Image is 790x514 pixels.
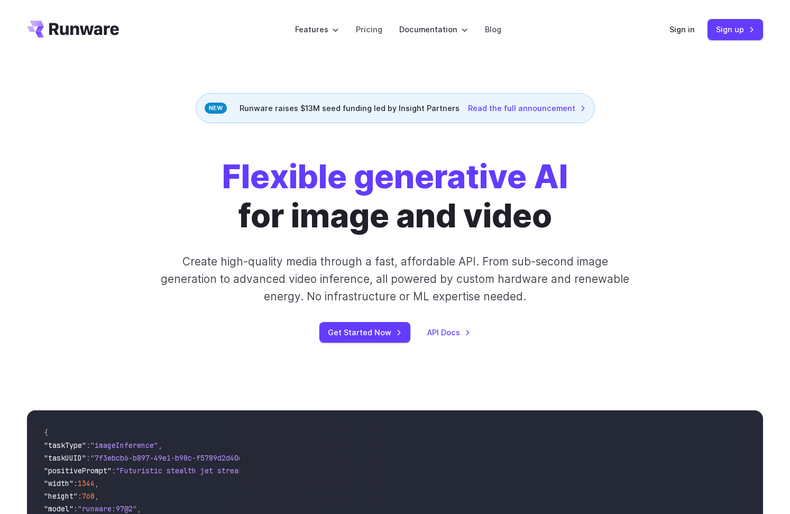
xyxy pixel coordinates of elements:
span: 768 [82,491,95,501]
span: "Futuristic stealth jet streaking through a neon-lit cityscape with glowing purple exhaust" [116,466,501,475]
span: "model" [44,504,74,513]
span: , [95,479,99,488]
label: Features [295,23,339,35]
span: , [137,504,141,513]
span: : [86,453,90,463]
label: Documentation [399,23,468,35]
a: Blog [485,23,501,35]
a: API Docs [427,326,471,338]
span: "7f3ebcb6-b897-49e1-b98c-f5789d2d40d7" [90,453,251,463]
span: : [74,504,78,513]
span: "width" [44,479,74,488]
span: , [95,491,99,501]
span: : [86,440,90,450]
strong: Flexible generative AI [222,157,568,196]
h1: for image and video [222,157,568,236]
span: : [78,491,82,501]
span: "positivePrompt" [44,466,112,475]
a: Get Started Now [319,322,410,343]
span: "imageInference" [90,440,158,450]
span: : [112,466,116,475]
span: : [74,479,78,488]
a: Go to / [27,21,119,38]
a: Read the full announcement [468,102,586,114]
span: "runware:97@2" [78,504,137,513]
span: "taskType" [44,440,86,450]
span: "height" [44,491,78,501]
span: 1344 [78,479,95,488]
span: "taskUUID" [44,453,86,463]
a: Sign in [669,23,695,35]
p: Create high-quality media through a fast, affordable API. From sub-second image generation to adv... [160,253,631,306]
a: Pricing [356,23,382,35]
a: Sign up [708,19,763,40]
span: { [44,428,48,437]
span: , [158,440,162,450]
div: Runware raises $13M seed funding led by Insight Partners [196,93,595,123]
